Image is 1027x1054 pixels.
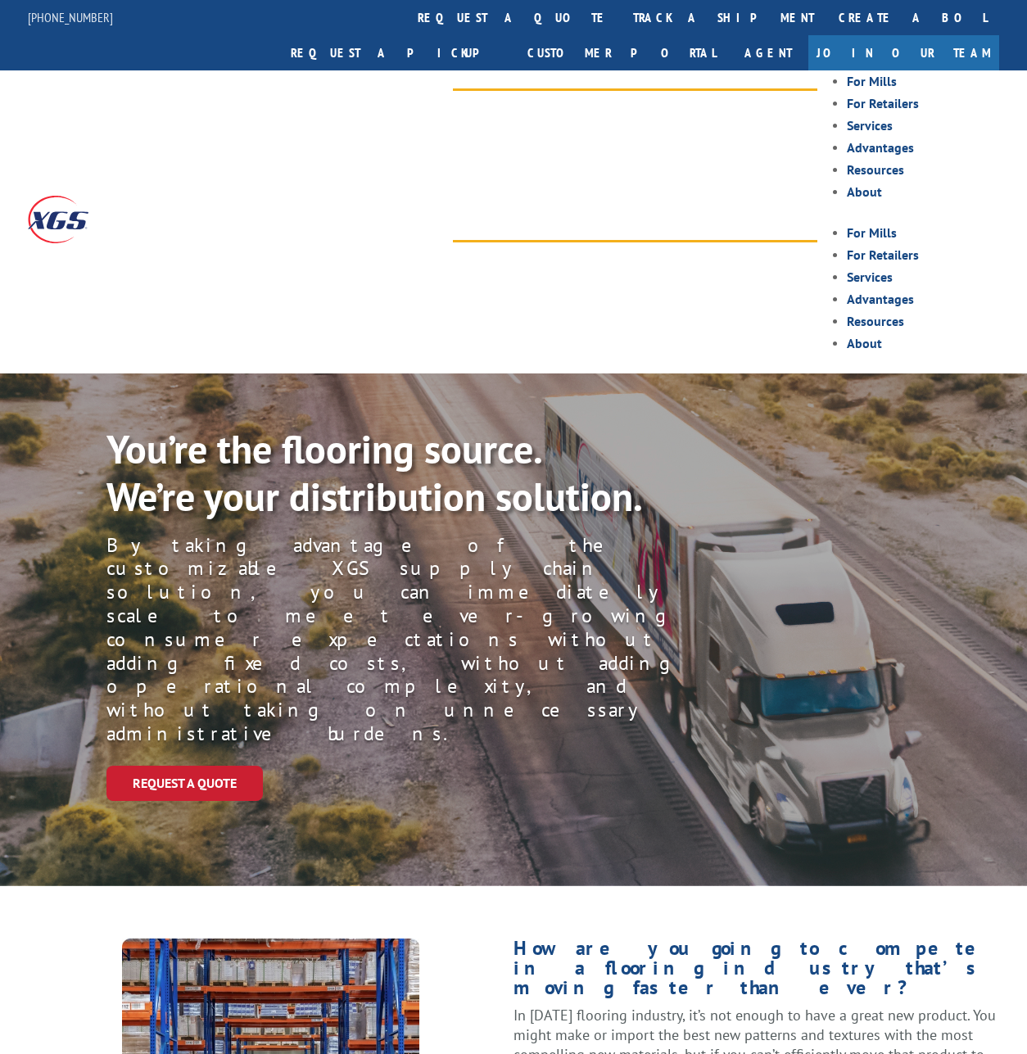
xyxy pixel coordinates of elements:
a: For Mills [847,73,897,89]
a: Request a Quote [106,766,263,801]
a: Advantages [847,139,914,156]
a: Agent [728,35,808,70]
a: Services [847,269,893,285]
a: For Retailers [847,247,919,263]
a: About [847,183,882,200]
h1: How are you going to compete in a flooring industry that’s moving faster than ever? [513,939,999,1006]
p: By taking advantage of the customizable XGS supply chain solution, you can immediately scale to m... [106,534,735,746]
a: Join Our Team [808,35,999,70]
a: For Mills [847,224,897,241]
a: Services [847,117,893,133]
a: [PHONE_NUMBER] [28,9,113,25]
a: Advantages [847,291,914,307]
a: Request a pickup [278,35,515,70]
p: You’re the flooring source. We’re your distribution solution. [106,426,678,520]
a: For Retailers [847,95,919,111]
a: Resources [847,161,904,178]
a: Resources [847,313,904,329]
a: Customer Portal [515,35,728,70]
a: About [847,335,882,351]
